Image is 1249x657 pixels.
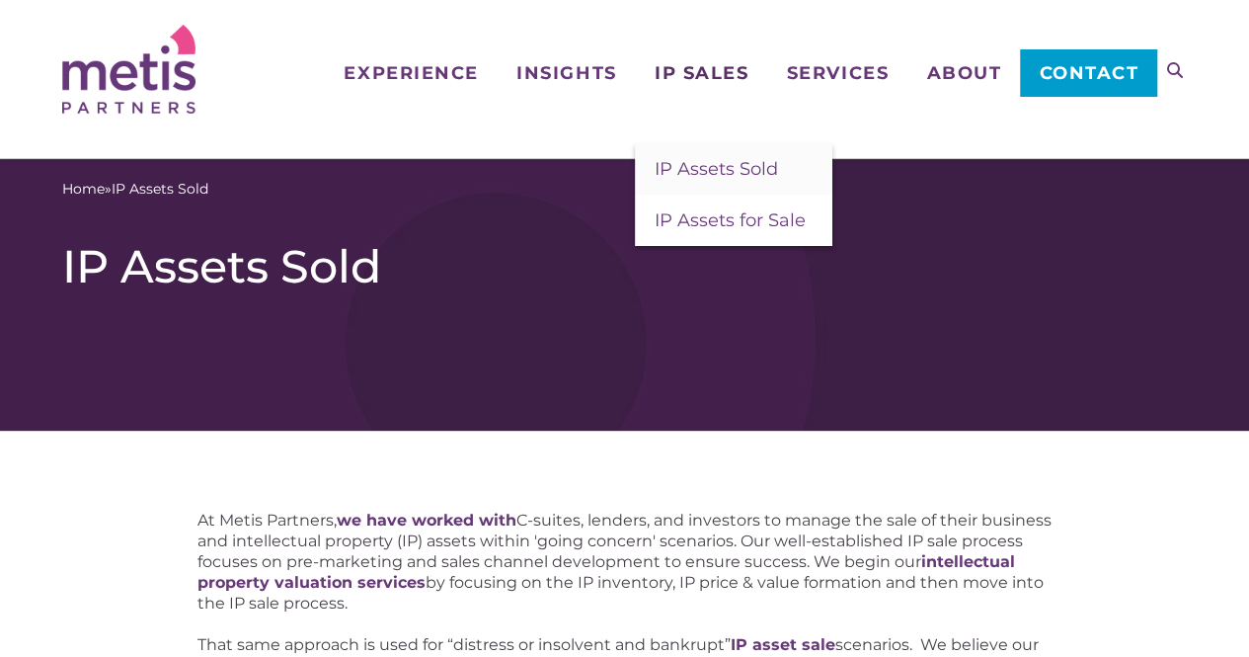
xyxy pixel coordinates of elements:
[787,64,889,82] span: Services
[62,179,105,200] a: Home
[344,64,478,82] span: Experience
[635,195,832,246] a: IP Assets for Sale
[337,511,516,530] a: we have worked with
[655,158,778,180] span: IP Assets Sold
[926,64,1001,82] span: About
[516,64,616,82] span: Insights
[1020,49,1157,97] a: Contact
[731,635,835,654] a: IP asset sale
[197,510,1052,614] p: At Metis Partners, C-suites, lenders, and investors to manage the sale of their business and inte...
[62,179,208,200] span: »
[62,239,1187,294] h1: IP Assets Sold
[112,179,208,200] span: IP Assets Sold
[62,25,195,114] img: Metis Partners
[1040,64,1139,82] span: Contact
[655,64,748,82] span: IP Sales
[635,143,832,195] a: IP Assets Sold
[655,209,806,231] span: IP Assets for Sale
